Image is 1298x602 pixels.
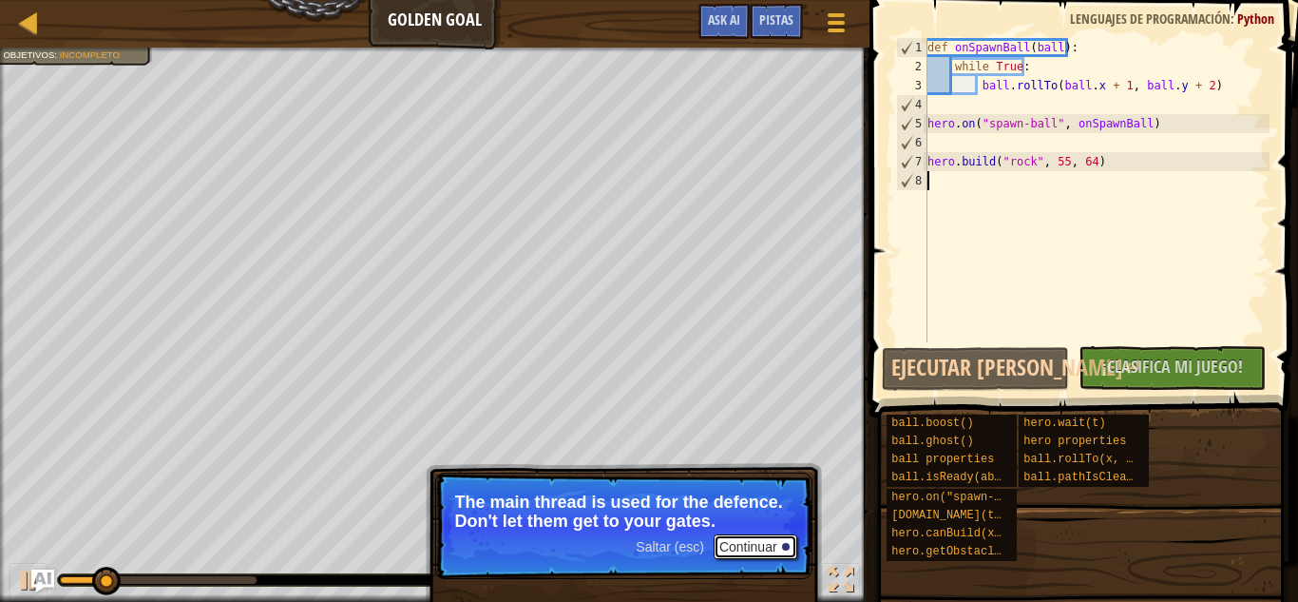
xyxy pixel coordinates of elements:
[897,114,927,133] div: 5
[897,95,927,114] div: 4
[897,171,927,190] div: 8
[891,509,1062,522] span: [DOMAIN_NAME](type, x, y)
[31,570,54,592] button: Ask AI
[714,534,797,559] button: Continuar
[1023,435,1126,448] span: hero properties
[10,563,48,602] button: Ctrl + P: Play
[812,4,860,49] button: Mostrar menú de juego
[1023,453,1139,466] span: ball.rollTo(x, y)
[896,57,927,76] div: 2
[891,491,1056,504] span: hero.on("spawn-ball", f)
[882,347,1069,391] button: Ejecutar [PERSON_NAME]↵
[3,49,54,60] span: Objetivos
[896,76,927,95] div: 3
[54,49,59,60] span: :
[1237,10,1274,28] span: Python
[897,152,927,171] div: 7
[822,563,860,602] button: Cambia a pantalla completa.
[891,435,973,448] span: ball.ghost()
[60,49,120,60] span: Incompleto
[698,4,750,39] button: Ask AI
[891,471,1035,484] span: ball.isReady(ability)
[455,493,792,531] p: The main thread is used for the defence. Don't let them get to your gates.
[891,545,1056,558] span: hero.getObstacleAt(x, y)
[1023,417,1105,430] span: hero.wait(t)
[891,417,973,430] span: ball.boost()
[1023,471,1174,484] span: ball.pathIsClear(x, y)
[759,10,793,29] span: Pistas
[891,453,994,466] span: ball properties
[897,38,927,57] div: 1
[708,10,740,29] span: Ask AI
[891,527,1021,540] span: hero.canBuild(x, y)
[1078,346,1266,390] button: ¡Clasifica Mi Juego!
[1102,355,1243,379] span: ¡Clasifica Mi Juego!
[897,133,927,152] div: 6
[1231,10,1237,28] span: :
[636,539,704,554] span: Saltar (esc)
[1070,10,1231,28] span: Lenguajes de programación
